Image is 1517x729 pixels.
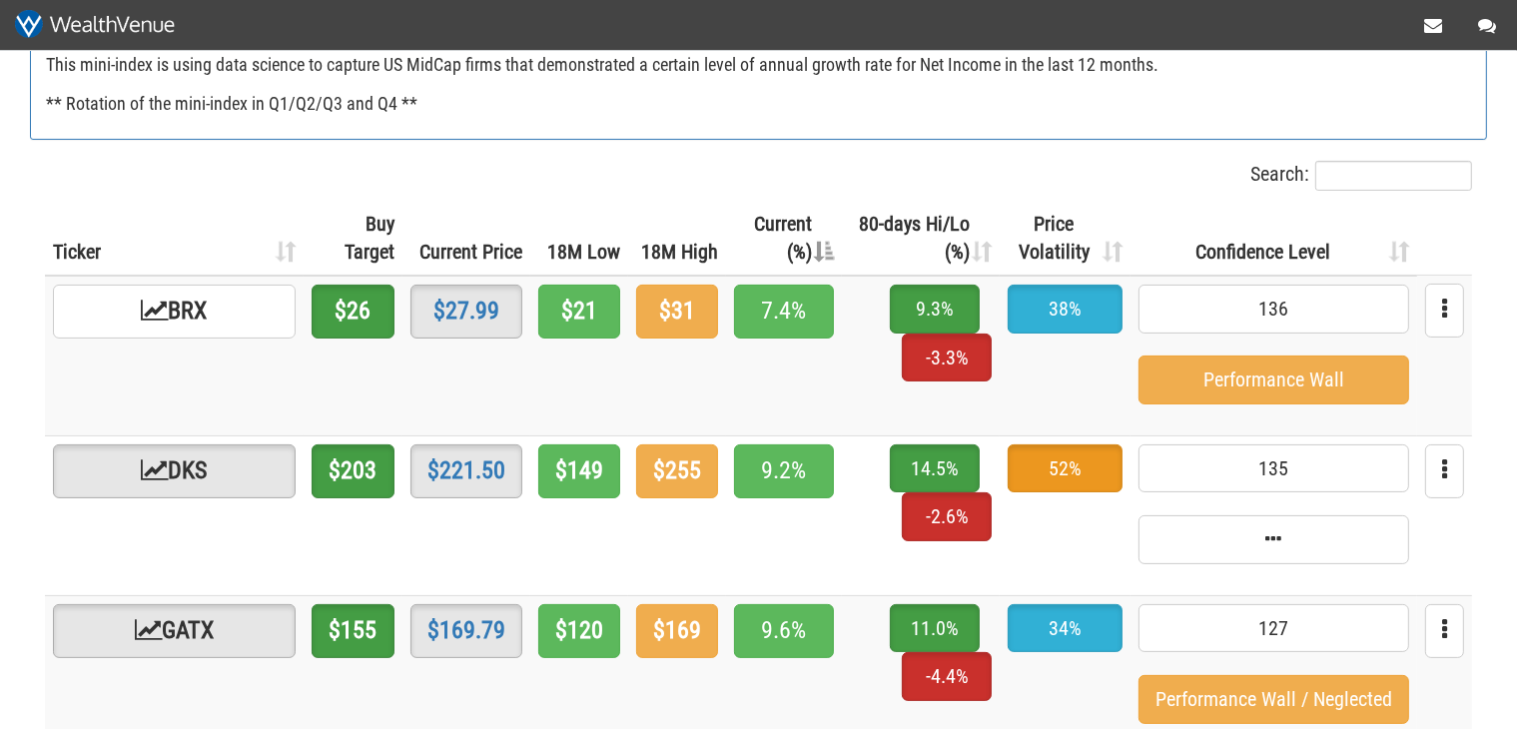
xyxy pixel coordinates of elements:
[312,285,394,339] span: $26
[902,652,992,701] span: -4.4%
[1008,285,1123,334] span: 38%
[433,297,499,325] a: $27.99
[53,285,296,339] a: BRX
[734,444,834,498] span: 9.2%
[538,285,620,339] span: $21
[628,202,726,276] th: 18M High
[1000,202,1131,276] th: Price Volatility: activate to sort column ascending
[538,604,620,658] span: $120
[734,285,834,339] span: 7.4%
[547,240,620,264] span: 18M Low
[890,604,980,653] span: 11.0%
[402,202,530,276] th: Current Price
[538,444,620,498] span: $149
[53,604,296,658] a: GATX
[1138,675,1409,724] span: Performance Wall / Neglected
[304,202,402,276] th: Buy Target
[734,604,834,658] span: 9.6%
[902,334,992,382] span: -3.3%
[427,616,505,644] a: $169.79
[1019,212,1090,265] span: Price Volatility
[902,492,992,541] span: -2.6%
[1138,356,1409,404] span: Performance Wall
[890,285,980,334] span: 9.3%
[45,202,304,276] th: Ticker: activate to sort column ascending
[427,456,505,484] a: $221.50
[53,444,296,498] a: DKS
[859,212,970,265] span: 80-days Hi/Lo (%)
[641,240,718,264] span: 18M High
[890,444,980,493] span: 14.5%
[530,202,628,276] th: 18M Low
[1138,285,1409,334] span: 136
[1008,444,1123,493] span: 52%
[1008,604,1123,653] span: 34%
[1195,240,1330,264] span: Confidence Level
[636,444,718,498] span: $255
[312,444,394,498] span: $203
[345,212,394,265] span: Buy Target
[1138,444,1409,493] span: 135
[1131,202,1417,276] th: Confidence Level: activate to sort column ascending
[842,202,1000,276] th: 80-days Hi/Lo (%): activate to sort column ascending
[15,10,175,39] img: wv-white_435x79p.png
[1315,161,1472,191] input: Search:
[1250,160,1472,191] label: Search:
[1138,604,1409,653] span: 127
[636,604,718,658] span: $169
[312,604,394,658] span: $155
[754,212,812,265] span: Current (%)
[46,55,1471,114] h4: This mini-index is using data science to capture US MidCap firms that demonstrated a certain leve...
[726,202,842,276] th: Current (%): activate to sort column descending
[636,285,718,339] span: $31
[419,240,522,264] span: Current Price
